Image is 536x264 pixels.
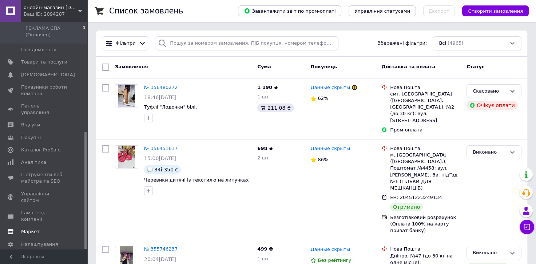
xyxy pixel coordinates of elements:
span: 15:00[DATE] [144,155,176,161]
img: :speech_balloon: [147,167,153,172]
div: Пром-оплата [390,127,461,133]
a: Створити замовлення [455,8,529,13]
a: № 356480272 [144,85,178,90]
span: Управління статусами [354,8,410,14]
span: 2 шт. [257,155,270,161]
div: Нова Пошта [390,145,461,152]
span: ЕН: 20451223249134 [390,195,442,200]
span: Покупці [21,134,41,141]
h1: Список замовлень [109,7,183,15]
img: Фото товару [118,85,135,107]
span: Каталог ProSale [21,147,60,153]
div: Очікує оплати [466,101,518,110]
a: Данные скрыты [310,145,350,152]
button: Чат з покупцем [520,220,534,234]
span: РЕКЛАМА СПА (Оплачен) [25,25,83,38]
span: (4965) [448,40,463,46]
span: Управління сайтом [21,191,67,204]
a: Черевики дитячі із текстилю на липучках [144,177,249,183]
button: Створити замовлення [462,5,529,16]
span: Показники роботи компанії [21,84,67,97]
div: Безготівковий розрахунок (Оплата 100% на карту приват банку) [390,214,461,234]
span: [DEMOGRAPHIC_DATA] [21,72,75,78]
a: Фото товару [115,84,138,107]
span: Інструменти веб-майстра та SEO [21,171,67,184]
a: № 356451617 [144,146,178,151]
div: м. [GEOGRAPHIC_DATA] ([GEOGRAPHIC_DATA].), Поштомат №4458: вул. [PERSON_NAME], 3а, під'їзд №1 (ТІ... [390,152,461,191]
span: 499 ₴ [257,246,273,252]
a: Фото товару [115,145,138,168]
span: Фільтри [116,40,136,47]
div: Скасовано [473,88,507,95]
div: смт. [GEOGRAPHIC_DATA] ([GEOGRAPHIC_DATA], [GEOGRAPHIC_DATA].), №2 (до 30 кг): вул. [STREET_ADDRESS] [390,91,461,124]
div: Виконано [473,149,507,156]
span: Гаманець компанії [21,210,67,223]
span: Покупець [310,64,337,69]
img: Фото товару [118,146,135,168]
span: 18:46[DATE] [144,94,176,100]
span: Cума [257,64,271,69]
span: Налаштування [21,241,58,248]
span: Аналітика [21,159,46,166]
div: Нова Пошта [390,246,461,252]
div: Ваш ID: 2094287 [24,11,87,17]
div: Отримано [390,203,423,211]
span: онлайн-магазин МОЯПАРА.com [24,4,78,11]
span: Всі [439,40,446,47]
span: 698 ₴ [257,146,273,151]
div: Виконано [473,249,507,257]
span: Товари та послуги [21,59,67,65]
span: 1 шт. [257,256,270,261]
span: 20:04[DATE] [144,256,176,262]
span: 34і 35р є [154,167,178,172]
span: Без рейтингу [318,257,351,263]
input: Пошук за номером замовлення, ПІБ покупця, номером телефону, Email, номером накладної [155,36,338,50]
span: 0 [83,25,85,38]
span: Завантажити звіт по пром-оплаті [244,8,336,14]
span: Збережені фільтри: [377,40,427,47]
span: Статус [466,64,485,69]
a: Данные скрыты [310,84,350,91]
span: Доставка та оплата [381,64,435,69]
div: Нова Пошта [390,84,461,91]
span: Панель управління [21,103,67,116]
span: Відгуки [21,122,40,128]
span: 1 190 ₴ [257,85,278,90]
button: Завантажити звіт по пром-оплаті [238,5,341,16]
a: Данные скрыты [310,246,350,253]
a: Туфлі "Лодочки" білі. [144,104,197,110]
span: Замовлення [115,64,148,69]
span: 1 шт. [257,94,270,99]
span: Створити замовлення [468,8,523,14]
span: Повідомлення [21,46,56,53]
span: Маркет [21,228,40,235]
span: 62% [318,96,328,101]
a: № 355746237 [144,246,178,252]
div: 211.08 ₴ [257,103,294,112]
button: Управління статусами [349,5,416,16]
span: 86% [318,157,328,162]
